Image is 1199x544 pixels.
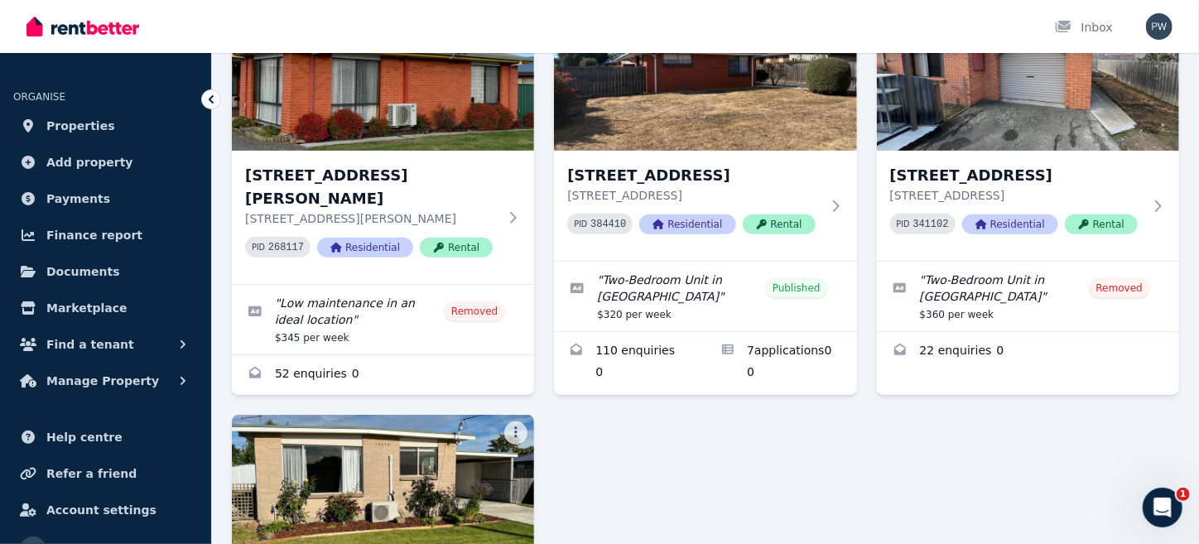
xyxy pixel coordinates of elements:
[574,219,587,229] small: PID
[13,91,65,103] span: ORGANISE
[46,464,137,484] span: Refer a friend
[13,255,198,288] a: Documents
[13,328,198,361] button: Find a tenant
[504,421,527,445] button: More options
[232,355,534,395] a: Enquiries for 1/3 Burnett Street, Longford
[877,332,1179,372] a: Enquiries for 2/3 Burghley Street, Longford
[13,457,198,490] a: Refer a friend
[1065,214,1138,234] span: Rental
[46,427,123,447] span: Help centre
[962,214,1058,234] span: Residential
[46,500,156,520] span: Account settings
[46,262,120,282] span: Documents
[46,371,159,391] span: Manage Property
[1146,13,1173,40] img: Paul Williams
[554,262,856,331] a: Edit listing: Two-Bedroom Unit in Longford
[13,291,198,325] a: Marketplace
[245,164,498,210] h3: [STREET_ADDRESS][PERSON_NAME]
[13,364,198,397] button: Manage Property
[554,332,705,393] a: Enquiries for 1/50 Malcombe St, Longford
[890,164,1143,187] h3: [STREET_ADDRESS]
[590,219,626,230] code: 384410
[1055,19,1113,36] div: Inbox
[13,493,198,527] a: Account settings
[26,14,139,39] img: RentBetter
[46,152,133,172] span: Add property
[13,182,198,215] a: Payments
[1177,488,1190,501] span: 1
[913,219,949,230] code: 341102
[13,219,198,252] a: Finance report
[567,187,820,204] p: [STREET_ADDRESS]
[890,187,1143,204] p: [STREET_ADDRESS]
[897,219,910,229] small: PID
[13,146,198,179] a: Add property
[420,238,493,258] span: Rental
[639,214,735,234] span: Residential
[252,243,265,252] small: PID
[13,109,198,142] a: Properties
[245,210,498,227] p: [STREET_ADDRESS][PERSON_NAME]
[567,164,820,187] h3: [STREET_ADDRESS]
[1143,488,1182,527] iframe: Intercom live chat
[13,421,198,454] a: Help centre
[232,285,534,354] a: Edit listing: Low maintenance in an ideal location
[268,242,304,253] code: 268117
[317,238,413,258] span: Residential
[705,332,857,393] a: Applications for 1/50 Malcombe St, Longford
[46,298,127,318] span: Marketplace
[46,116,115,136] span: Properties
[46,189,110,209] span: Payments
[46,335,134,354] span: Find a tenant
[46,225,142,245] span: Finance report
[743,214,816,234] span: Rental
[877,262,1179,331] a: Edit listing: Two-Bedroom Unit in Longford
